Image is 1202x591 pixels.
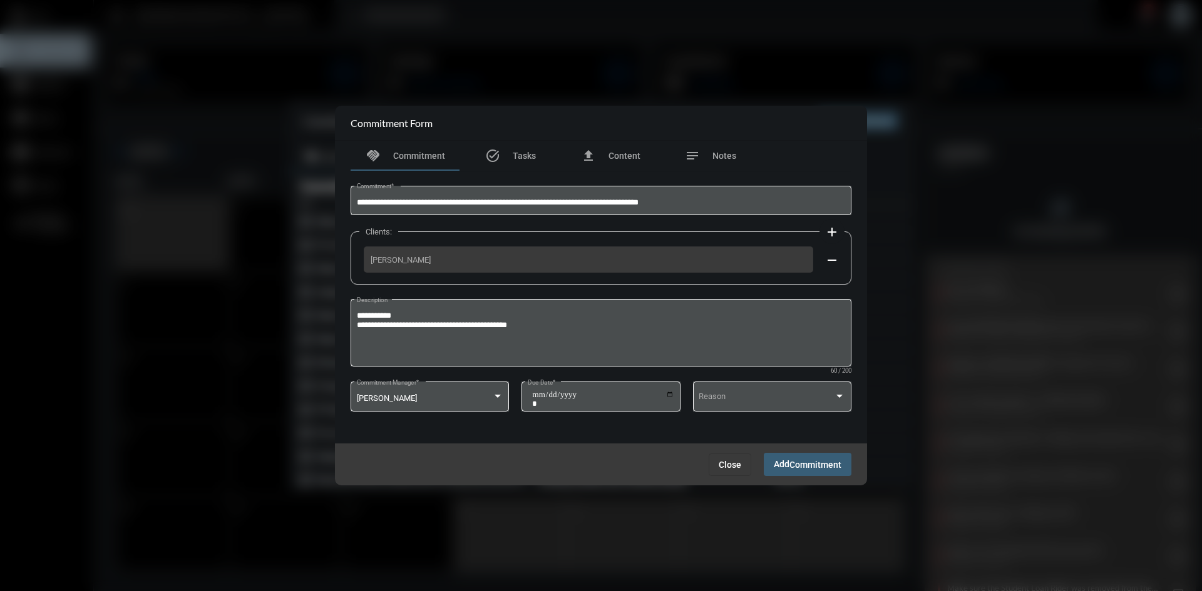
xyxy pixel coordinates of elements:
button: Close [709,453,751,476]
span: Notes [712,151,736,161]
span: [PERSON_NAME] [371,255,806,265]
span: Tasks [513,151,536,161]
mat-icon: add [824,225,840,240]
mat-icon: remove [824,253,840,268]
span: Commitment [393,151,445,161]
span: [PERSON_NAME] [357,393,417,403]
mat-icon: handshake [366,148,381,163]
span: Add [774,459,841,469]
span: Content [609,151,640,161]
mat-hint: 60 / 200 [831,368,851,375]
span: Commitment [789,460,841,470]
mat-icon: file_upload [581,148,596,163]
mat-icon: task_alt [485,148,500,163]
label: Clients: [359,227,398,236]
h2: Commitment Form [351,117,433,129]
span: Close [719,460,741,470]
mat-icon: notes [685,148,700,163]
button: AddCommitment [764,453,851,476]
